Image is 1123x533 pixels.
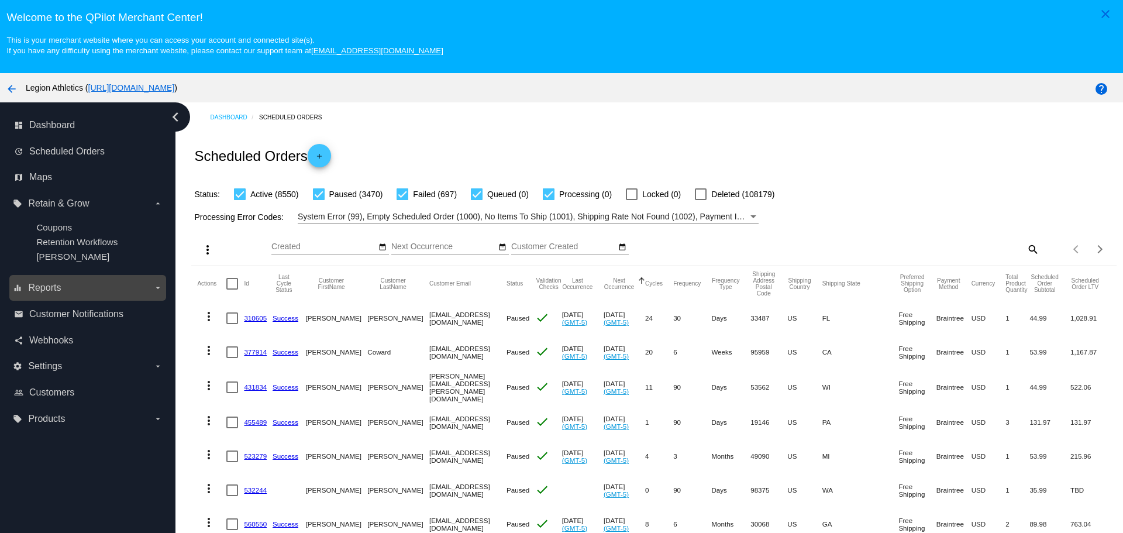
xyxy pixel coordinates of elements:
[306,335,368,369] mat-cell: [PERSON_NAME]
[711,473,750,507] mat-cell: Days
[604,473,645,507] mat-cell: [DATE]
[202,379,216,393] mat-icon: more_vert
[604,490,629,498] a: (GMT-5)
[787,335,822,369] mat-cell: US
[604,318,629,326] a: (GMT-5)
[535,266,562,301] mat-header-cell: Validation Checks
[673,280,701,287] button: Change sorting for Frequency
[1005,301,1029,335] mat-cell: 1
[822,335,899,369] mat-cell: CA
[507,520,529,528] span: Paused
[29,309,123,319] span: Customer Notifications
[972,280,995,287] button: Change sorting for CurrencyIso
[153,414,163,424] i: arrow_drop_down
[507,383,529,391] span: Paused
[604,422,629,430] a: (GMT-5)
[429,405,507,439] mat-cell: [EMAIL_ADDRESS][DOMAIN_NAME]
[36,237,118,247] a: Retention Workflows
[604,456,629,464] a: (GMT-5)
[1070,473,1110,507] mat-cell: TBD
[562,277,593,290] button: Change sorting for LastOccurrenceUtc
[972,439,1006,473] mat-cell: USD
[750,405,787,439] mat-cell: 19146
[13,414,22,424] i: local_offer
[14,142,163,161] a: update Scheduled Orders
[498,243,507,252] mat-icon: date_range
[750,439,787,473] mat-cell: 49090
[14,305,163,324] a: email Customer Notifications
[329,187,383,201] span: Paused (3470)
[936,439,972,473] mat-cell: Braintree
[972,335,1006,369] mat-cell: USD
[535,380,549,394] mat-icon: check
[1094,82,1108,96] mat-icon: help
[562,369,604,405] mat-cell: [DATE]
[604,277,635,290] button: Change sorting for NextOccurrenceUtc
[14,336,23,345] i: share
[391,242,497,252] input: Next Occurrence
[936,369,972,405] mat-cell: Braintree
[535,483,549,497] mat-icon: check
[673,405,711,439] mat-cell: 90
[166,108,185,126] i: chevron_left
[5,82,19,96] mat-icon: arrow_back
[153,199,163,208] i: arrow_drop_down
[562,405,604,439] mat-cell: [DATE]
[642,187,681,201] span: Locked (0)
[26,83,177,92] span: Legion Athletics ( )
[507,486,529,494] span: Paused
[36,252,109,262] span: [PERSON_NAME]
[29,146,105,157] span: Scheduled Orders
[194,144,330,167] h2: Scheduled Orders
[711,405,750,439] mat-cell: Days
[429,280,471,287] button: Change sorting for CustomerEmail
[429,473,507,507] mat-cell: [EMAIL_ADDRESS][DOMAIN_NAME]
[194,212,284,222] span: Processing Error Codes:
[367,439,429,473] mat-cell: [PERSON_NAME]
[306,369,368,405] mat-cell: [PERSON_NAME]
[429,369,507,405] mat-cell: [PERSON_NAME][EMAIL_ADDRESS][PERSON_NAME][DOMAIN_NAME]
[604,439,645,473] mat-cell: [DATE]
[711,301,750,335] mat-cell: Days
[535,415,549,429] mat-icon: check
[787,473,822,507] mat-cell: US
[1029,369,1070,405] mat-cell: 44.99
[936,335,972,369] mat-cell: Braintree
[14,121,23,130] i: dashboard
[153,283,163,293] i: arrow_drop_down
[273,348,298,356] a: Success
[244,418,267,426] a: 455489
[511,242,616,252] input: Customer Created
[1029,301,1070,335] mat-cell: 44.99
[244,452,267,460] a: 523279
[562,335,604,369] mat-cell: [DATE]
[202,482,216,496] mat-icon: more_vert
[29,172,52,183] span: Maps
[312,152,326,166] mat-icon: add
[1005,473,1029,507] mat-cell: 1
[36,222,72,232] a: Coupons
[673,335,711,369] mat-cell: 6
[673,369,711,405] mat-cell: 90
[822,439,899,473] mat-cell: MI
[1088,238,1112,261] button: Next page
[298,209,759,224] mat-select: Filter by Processing Error Codes
[429,301,507,335] mat-cell: [EMAIL_ADDRESS][DOMAIN_NAME]
[259,108,332,126] a: Scheduled Orders
[88,83,175,92] a: [URL][DOMAIN_NAME]
[429,439,507,473] mat-cell: [EMAIL_ADDRESS][DOMAIN_NAME]
[306,277,357,290] button: Change sorting for CustomerFirstName
[14,331,163,350] a: share Webhooks
[750,369,787,405] mat-cell: 53562
[898,473,936,507] mat-cell: Free Shipping
[250,187,298,201] span: Active (8550)
[898,301,936,335] mat-cell: Free Shipping
[29,387,74,398] span: Customers
[562,352,587,360] a: (GMT-5)
[367,335,429,369] mat-cell: Coward
[562,387,587,395] a: (GMT-5)
[562,439,604,473] mat-cell: [DATE]
[822,405,899,439] mat-cell: PA
[1005,439,1029,473] mat-cell: 1
[645,405,673,439] mat-cell: 1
